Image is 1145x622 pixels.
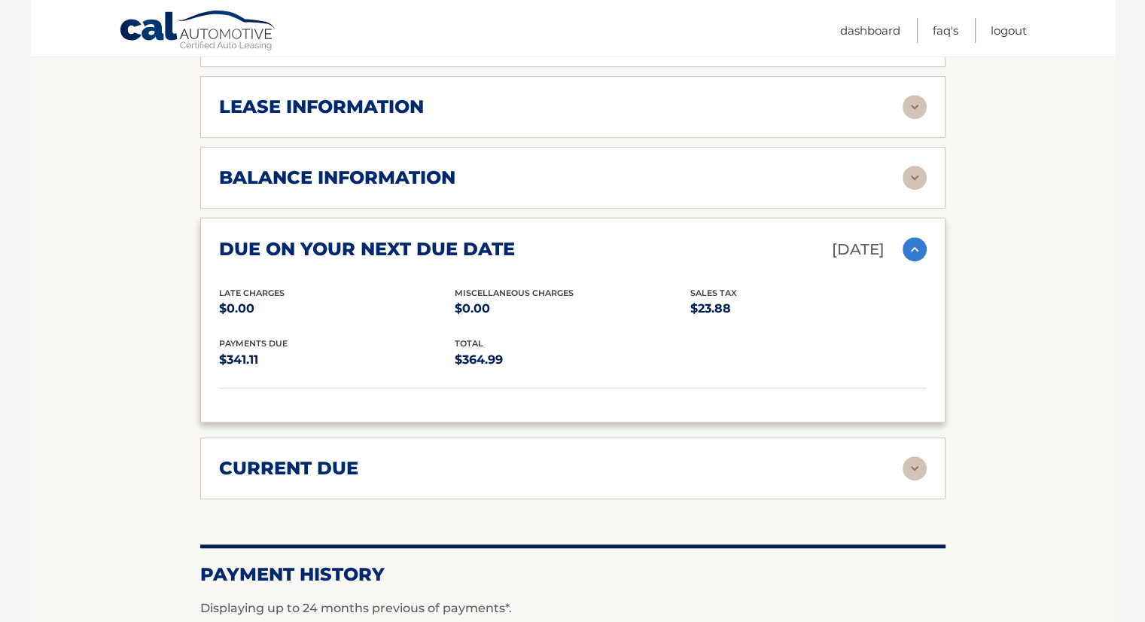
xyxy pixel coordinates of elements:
span: Late Charges [219,288,285,298]
a: Cal Automotive [119,10,277,53]
h2: lease information [219,96,424,118]
p: $0.00 [219,298,455,319]
a: FAQ's [933,18,958,43]
p: $23.88 [690,298,926,319]
img: accordion-rest.svg [903,456,927,480]
img: accordion-active.svg [903,237,927,261]
span: total [455,338,483,349]
h2: Payment History [200,563,946,586]
p: Displaying up to 24 months previous of payments*. [200,599,946,617]
p: $0.00 [455,298,690,319]
span: Sales Tax [690,288,737,298]
p: $364.99 [455,349,690,370]
h2: balance information [219,166,455,189]
img: accordion-rest.svg [903,166,927,190]
a: Dashboard [840,18,900,43]
span: Payments Due [219,338,288,349]
img: accordion-rest.svg [903,95,927,119]
h2: due on your next due date [219,238,515,261]
p: [DATE] [832,236,885,263]
span: Miscellaneous Charges [455,288,574,298]
h2: current due [219,457,358,480]
p: $341.11 [219,349,455,370]
a: Logout [991,18,1027,43]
